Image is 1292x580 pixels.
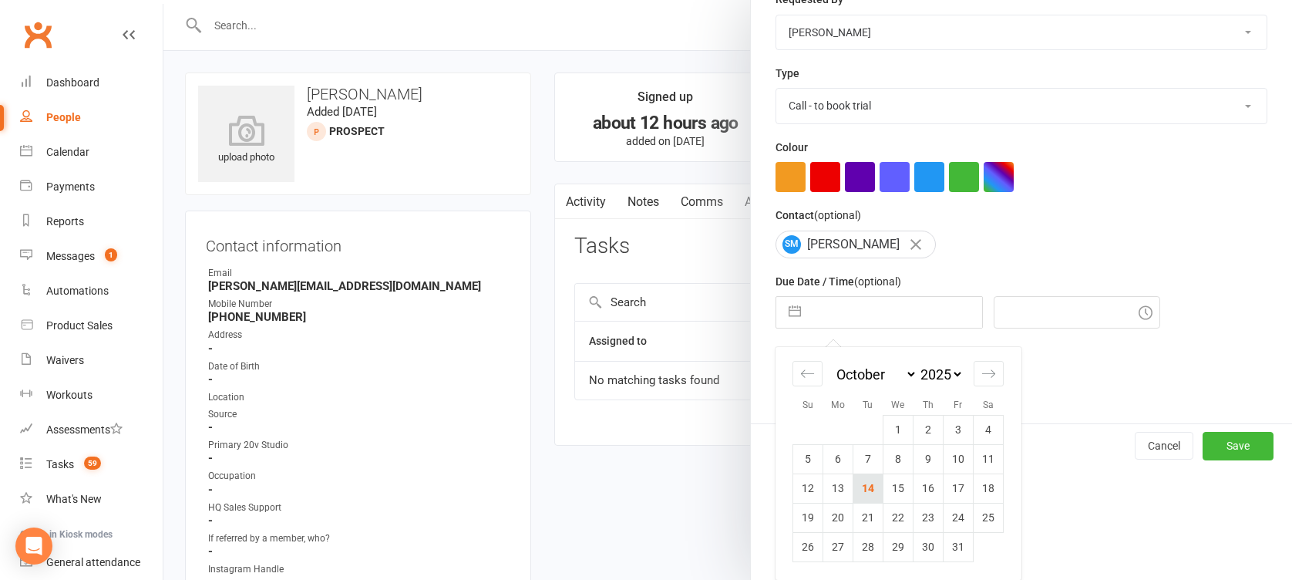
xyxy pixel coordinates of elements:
[944,415,974,444] td: Friday, October 3, 2025
[46,556,140,568] div: General attendance
[776,347,1021,580] div: Calendar
[776,343,865,360] label: Email preferences
[944,474,974,503] td: Friday, October 17, 2025
[823,503,853,532] td: Monday, October 20, 2025
[823,444,853,474] td: Monday, October 6, 2025
[776,273,901,290] label: Due Date / Time
[823,474,853,503] td: Monday, October 13, 2025
[20,482,163,517] a: What's New
[793,444,823,474] td: Sunday, October 5, 2025
[883,444,913,474] td: Wednesday, October 8, 2025
[20,413,163,447] a: Assessments
[913,444,944,474] td: Thursday, October 9, 2025
[19,15,57,54] a: Clubworx
[974,361,1004,386] div: Move forward to switch to the next month.
[20,239,163,274] a: Messages 1
[46,76,99,89] div: Dashboard
[913,474,944,503] td: Thursday, October 16, 2025
[20,447,163,482] a: Tasks 59
[913,415,944,444] td: Thursday, October 2, 2025
[891,400,904,410] small: We
[954,400,962,410] small: Fr
[46,319,113,332] div: Product Sales
[944,444,974,474] td: Friday, October 10, 2025
[883,532,913,561] td: Wednesday, October 29, 2025
[802,400,813,410] small: Su
[46,180,95,193] div: Payments
[974,444,1004,474] td: Saturday, October 11, 2025
[853,474,883,503] td: Tuesday, October 14, 2025
[1135,432,1193,460] button: Cancel
[20,170,163,204] a: Payments
[46,458,74,470] div: Tasks
[913,532,944,561] td: Thursday, October 30, 2025
[15,528,52,565] div: Open Intercom Messenger
[20,545,163,580] a: General attendance kiosk mode
[823,532,853,561] td: Monday, October 27, 2025
[974,503,1004,532] td: Saturday, October 25, 2025
[831,400,845,410] small: Mo
[853,444,883,474] td: Tuesday, October 7, 2025
[46,111,81,123] div: People
[776,207,861,224] label: Contact
[20,66,163,100] a: Dashboard
[46,493,102,505] div: What's New
[944,532,974,561] td: Friday, October 31, 2025
[46,250,95,262] div: Messages
[883,415,913,444] td: Wednesday, October 1, 2025
[853,503,883,532] td: Tuesday, October 21, 2025
[854,275,901,288] small: (optional)
[974,474,1004,503] td: Saturday, October 18, 2025
[853,532,883,561] td: Tuesday, October 28, 2025
[20,274,163,309] a: Automations
[1203,432,1273,460] button: Save
[776,231,936,258] div: [PERSON_NAME]
[20,100,163,135] a: People
[793,474,823,503] td: Sunday, October 12, 2025
[20,309,163,343] a: Product Sales
[20,343,163,378] a: Waivers
[776,65,799,82] label: Type
[46,354,84,366] div: Waivers
[46,146,89,158] div: Calendar
[883,474,913,503] td: Wednesday, October 15, 2025
[105,248,117,261] span: 1
[983,400,994,410] small: Sa
[46,389,93,401] div: Workouts
[944,503,974,532] td: Friday, October 24, 2025
[84,457,101,470] span: 59
[20,135,163,170] a: Calendar
[793,503,823,532] td: Sunday, October 19, 2025
[776,139,808,156] label: Colour
[923,400,934,410] small: Th
[20,204,163,239] a: Reports
[46,423,123,436] div: Assessments
[883,503,913,532] td: Wednesday, October 22, 2025
[792,361,823,386] div: Move backward to switch to the previous month.
[913,503,944,532] td: Thursday, October 23, 2025
[20,378,163,413] a: Workouts
[46,215,84,228] div: Reports
[793,532,823,561] td: Sunday, October 26, 2025
[46,285,109,297] div: Automations
[782,235,801,254] span: SM
[814,209,861,221] small: (optional)
[974,415,1004,444] td: Saturday, October 4, 2025
[863,400,873,410] small: Tu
